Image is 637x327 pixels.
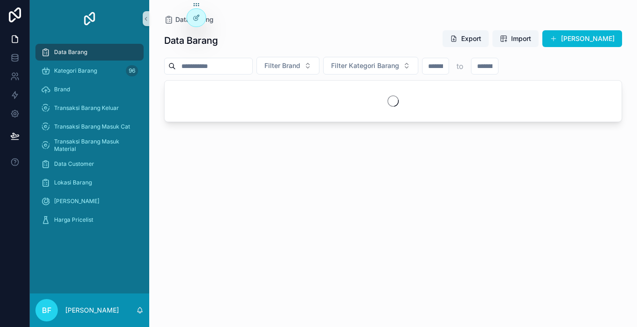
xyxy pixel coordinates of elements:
[126,65,138,76] div: 96
[54,138,134,153] span: Transaksi Barang Masuk Material
[264,61,300,70] span: Filter Brand
[175,15,214,24] span: Data Barang
[35,44,144,61] a: Data Barang
[164,15,214,24] a: Data Barang
[164,34,218,47] h1: Data Barang
[256,57,319,75] button: Select Button
[54,123,130,130] span: Transaksi Barang Masuk Cat
[457,61,464,72] p: to
[511,34,531,43] span: Import
[54,216,93,224] span: Harga Pricelist
[65,306,119,315] p: [PERSON_NAME]
[35,211,144,228] a: Harga Pricelist
[54,67,97,75] span: Kategori Barang
[331,61,399,70] span: Filter Kategori Barang
[42,305,51,316] span: BF
[54,48,87,56] span: Data Barang
[35,174,144,191] a: Lokasi Barang
[323,57,418,75] button: Select Button
[35,193,144,210] a: [PERSON_NAME]
[35,156,144,172] a: Data Customer
[54,104,119,112] span: Transaksi Barang Keluar
[35,100,144,116] a: Transaksi Barang Keluar
[35,62,144,79] a: Kategori Barang96
[54,160,94,168] span: Data Customer
[54,86,70,93] span: Brand
[443,30,489,47] button: Export
[35,118,144,135] a: Transaksi Barang Masuk Cat
[30,37,149,240] div: scrollable content
[35,81,144,98] a: Brand
[492,30,539,47] button: Import
[54,198,99,205] span: [PERSON_NAME]
[54,179,92,186] span: Lokasi Barang
[82,11,97,26] img: App logo
[542,30,622,47] button: [PERSON_NAME]
[35,137,144,154] a: Transaksi Barang Masuk Material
